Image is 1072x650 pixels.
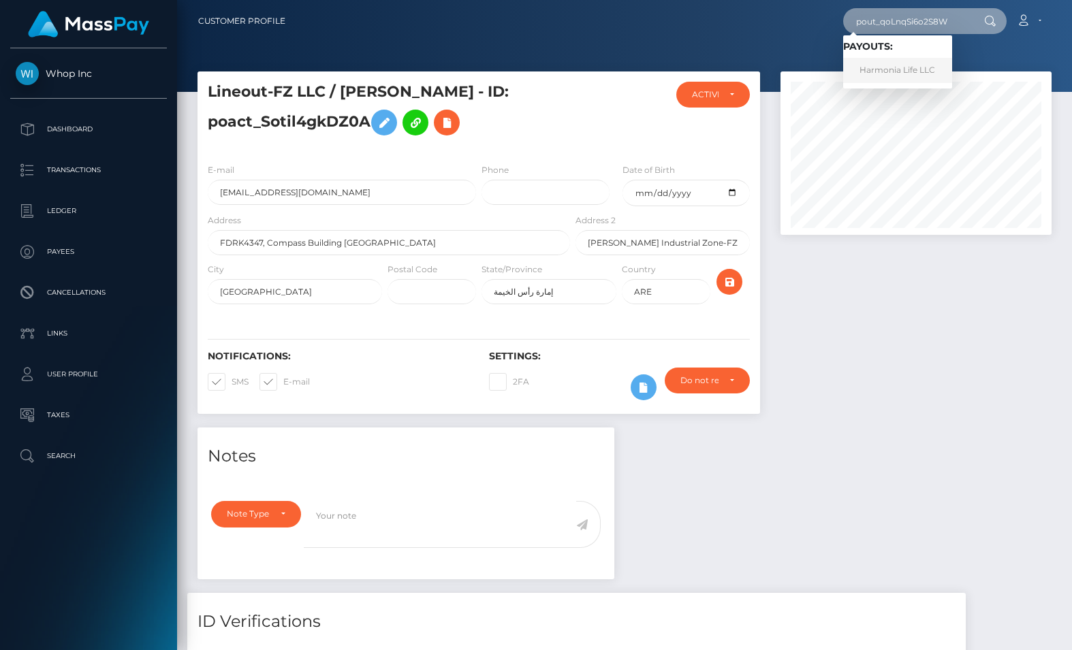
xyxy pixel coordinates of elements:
label: State/Province [482,263,542,276]
button: Note Type [211,501,301,527]
h6: Settings: [489,351,750,362]
h4: Notes [208,444,604,468]
a: Customer Profile [198,7,285,35]
img: Whop Inc [16,62,39,85]
label: E-mail [208,164,234,176]
p: Taxes [16,405,161,425]
a: Payees [10,235,167,269]
p: Search [16,446,161,466]
p: Payees [16,242,161,262]
a: Cancellations [10,276,167,310]
label: Phone [482,164,509,176]
p: Dashboard [16,119,161,140]
label: Date of Birth [622,164,675,176]
p: Transactions [16,160,161,180]
a: Taxes [10,398,167,432]
label: Country [622,263,656,276]
label: City [208,263,224,276]
h5: Lineout-FZ LLC / [PERSON_NAME] - ID: poact_Sotil4gkDZ0A [208,82,563,142]
label: Postal Code [388,263,437,276]
p: Links [16,323,161,344]
label: 2FA [489,373,529,391]
a: Transactions [10,153,167,187]
h6: Notifications: [208,351,469,362]
a: Harmonia Life LLC [843,58,952,83]
label: Address 2 [576,214,616,227]
h4: ID Verifications [198,610,956,634]
label: Address [208,214,241,227]
div: Note Type [227,508,270,519]
label: SMS [208,373,249,391]
label: E-mail [259,373,310,391]
a: Search [10,439,167,473]
a: User Profile [10,357,167,391]
button: Do not require [665,368,750,393]
div: ACTIVE [692,89,719,100]
a: Links [10,316,167,351]
button: ACTIVE [676,82,750,108]
input: Search... [843,8,971,34]
p: Ledger [16,201,161,221]
span: Whop Inc [10,67,167,80]
div: Do not require [680,375,719,386]
a: Ledger [10,194,167,228]
h6: Payouts: [843,41,952,52]
p: Cancellations [16,282,161,303]
a: Dashboard [10,112,167,146]
img: MassPay Logo [28,11,149,37]
p: User Profile [16,364,161,385]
